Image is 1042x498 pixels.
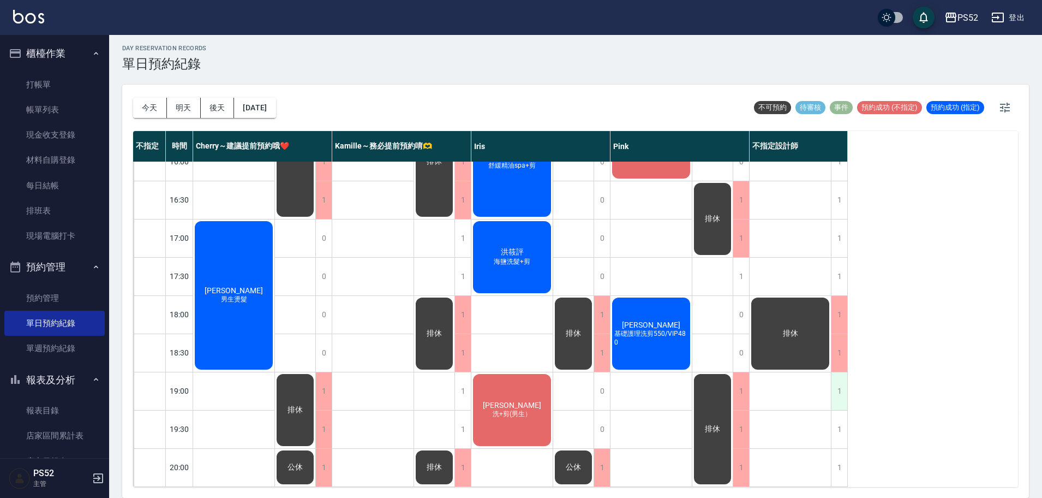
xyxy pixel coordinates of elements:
a: 店家日報表 [4,449,105,474]
div: 1 [454,334,471,372]
span: [PERSON_NAME] [481,401,543,410]
button: 預約管理 [4,253,105,281]
span: 男生燙髮 [219,295,249,304]
a: 排班表 [4,198,105,223]
div: 16:00 [166,143,193,181]
a: 單週預約紀錄 [4,336,105,361]
div: 18:30 [166,334,193,372]
div: 19:00 [166,372,193,410]
div: 1 [454,411,471,448]
h5: PS52 [33,468,89,479]
div: 1 [594,334,610,372]
div: 1 [831,449,847,487]
div: 1 [733,258,749,295]
span: 排休 [564,329,583,339]
div: 17:00 [166,219,193,257]
span: 不可預約 [754,103,791,112]
a: 店家區間累計表 [4,423,105,448]
a: 帳單列表 [4,97,105,122]
div: 17:30 [166,257,193,295]
div: 1 [831,258,847,295]
span: 排休 [424,157,444,167]
div: 16:30 [166,181,193,219]
button: 明天 [167,98,201,118]
div: Iris [471,131,610,162]
button: 今天 [133,98,167,118]
div: 0 [594,220,610,257]
div: 1 [315,143,332,181]
span: 舒緩精油spa+剪 [486,161,538,170]
div: 1 [315,411,332,448]
button: 後天 [201,98,235,118]
span: 洪筱評 [499,247,526,257]
div: 0 [315,334,332,372]
div: 0 [315,220,332,257]
a: 每日結帳 [4,173,105,198]
div: 1 [831,334,847,372]
div: 1 [454,143,471,181]
a: 單日預約紀錄 [4,311,105,336]
div: 1 [594,296,610,334]
span: 基礎護理洗剪550/VIP480 [612,329,690,346]
div: 1 [733,449,749,487]
div: 1 [831,143,847,181]
span: 排休 [424,329,444,339]
img: Logo [13,10,44,23]
button: 報表及分析 [4,366,105,394]
div: 1 [454,220,471,257]
span: 排休 [703,214,722,224]
a: 現金收支登錄 [4,122,105,147]
img: Person [9,467,31,489]
div: 1 [315,449,332,487]
span: 待審核 [795,103,825,112]
span: 事件 [830,103,853,112]
div: 0 [315,258,332,295]
div: 1 [733,181,749,219]
div: 1 [733,411,749,448]
div: 1 [831,372,847,410]
div: 0 [594,181,610,219]
div: 1 [454,449,471,487]
span: 海鹽洗髮+剪 [492,257,532,266]
button: 櫃檯作業 [4,39,105,68]
div: 1 [594,449,610,487]
div: 不指定設計師 [750,131,848,162]
div: 1 [454,372,471,410]
div: 0 [733,296,749,334]
div: 0 [594,372,610,410]
button: save [913,7,935,28]
a: 材料自購登錄 [4,147,105,173]
div: 18:00 [166,295,193,334]
div: 19:30 [166,410,193,448]
div: 時間 [166,131,193,162]
div: 20:00 [166,448,193,487]
div: Kamille～務必提前預約唷🫶 [332,131,471,162]
span: 公休 [564,463,583,472]
div: 1 [733,372,749,410]
a: 現場電腦打卡 [4,223,105,248]
div: 0 [594,258,610,295]
p: 主管 [33,479,89,489]
div: 1 [454,181,471,219]
button: PS52 [940,7,983,29]
div: Cherry～建議提前預約哦❤️ [193,131,332,162]
div: 1 [315,181,332,219]
span: 公休 [285,463,305,472]
a: 預約管理 [4,286,105,311]
h2: day Reservation records [122,45,207,52]
div: 1 [315,372,332,410]
span: 排休 [781,329,800,339]
h3: 單日預約紀錄 [122,56,207,72]
div: 1 [831,411,847,448]
span: 洗+剪(男生） [490,410,534,419]
div: 0 [315,296,332,334]
div: 1 [831,296,847,334]
div: 0 [594,143,610,181]
span: 預約成功 (指定) [926,103,984,112]
div: 1 [454,296,471,334]
a: 報表目錄 [4,398,105,423]
a: 打帳單 [4,72,105,97]
div: 1 [831,181,847,219]
button: [DATE] [234,98,276,118]
span: [PERSON_NAME] [620,321,682,329]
